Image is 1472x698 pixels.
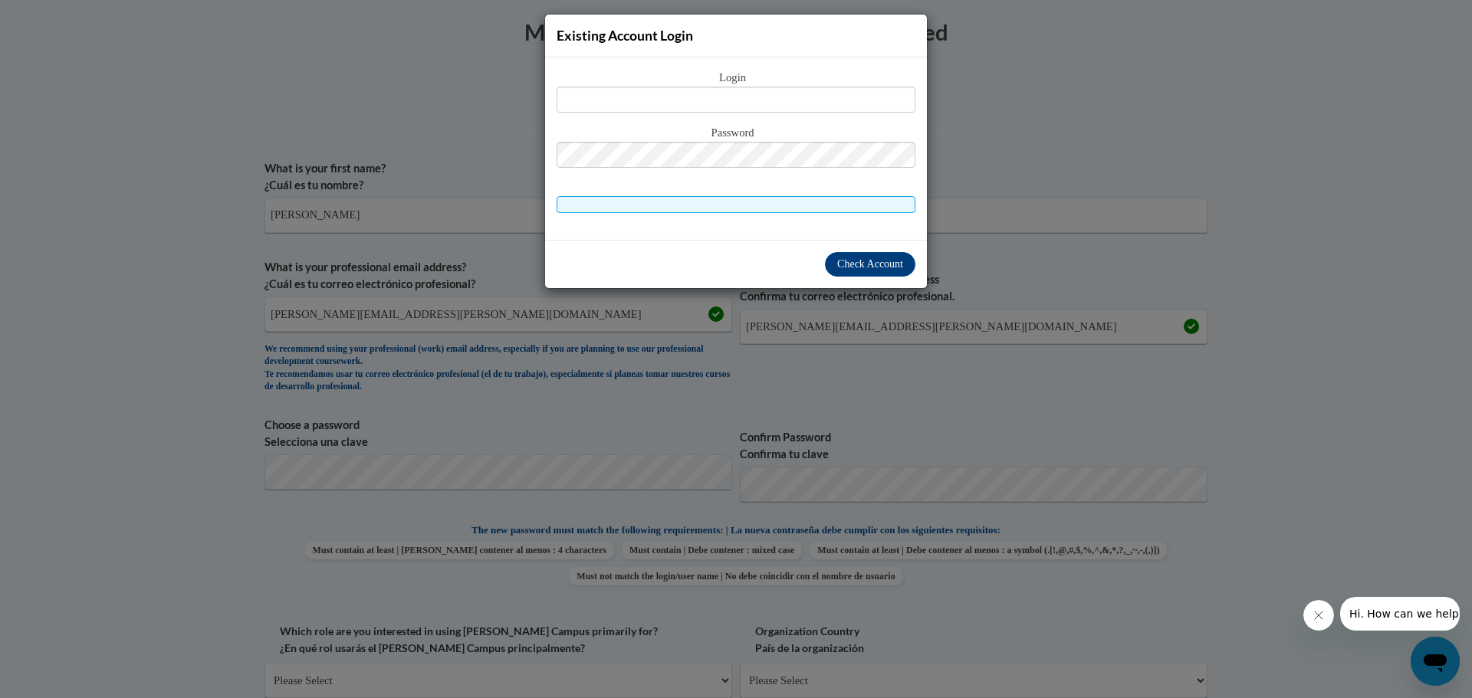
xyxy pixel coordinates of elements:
[557,125,915,142] span: Password
[9,11,124,23] span: Hi. How can we help?
[557,70,915,87] span: Login
[1303,600,1334,631] iframe: Close message
[1340,597,1460,631] iframe: Message from company
[825,252,915,277] button: Check Account
[837,258,903,270] span: Check Account
[557,28,693,44] span: Existing Account Login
